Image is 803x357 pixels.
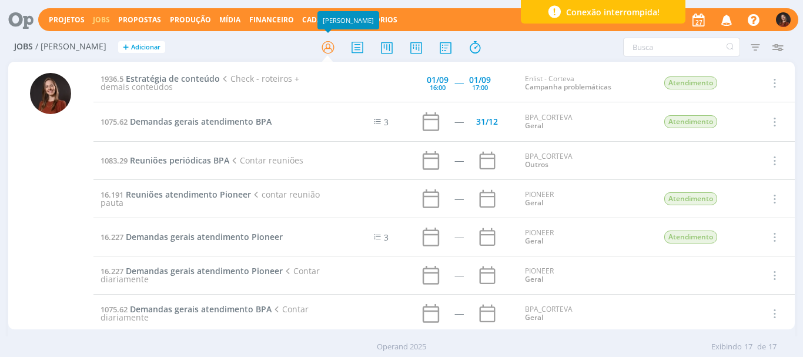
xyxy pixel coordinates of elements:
span: Check - roteiros + demais conteúdos [101,73,299,92]
span: ----- [454,77,463,88]
img: M [30,73,71,114]
span: Reuniões periódicas BPA [130,155,229,166]
span: 3 [384,232,389,243]
span: 16.227 [101,266,123,276]
span: 3 [384,116,389,128]
div: 17:00 [472,84,488,91]
span: Exibindo [711,341,742,353]
div: [PERSON_NAME] [317,11,379,29]
div: PIONEER [525,267,646,284]
a: 16.191Reuniões atendimento Pioneer [101,189,251,200]
span: Estratégia de conteúdo [126,73,220,84]
button: Mídia [216,15,244,25]
div: ----- [454,118,463,126]
div: PIONEER [525,191,646,208]
a: Projetos [49,15,85,25]
div: ----- [454,271,463,279]
div: ----- [454,233,463,241]
div: 01/09 [427,76,449,84]
img: M [776,12,791,27]
input: Busca [623,38,740,56]
div: 31/12 [476,118,498,126]
span: 1083.29 [101,155,128,166]
button: Produção [166,15,215,25]
span: 16.191 [101,189,123,200]
span: Atendimento [664,115,717,128]
a: Produção [170,15,211,25]
a: Geral [525,198,543,208]
button: Projetos [45,15,88,25]
span: 1075.62 [101,116,128,127]
span: + [123,41,129,54]
div: 16:00 [430,84,446,91]
span: Contar diariamente [101,265,320,285]
div: BPA_CORTEVA [525,152,646,169]
a: Geral [525,236,543,246]
span: Contar reuniões [229,155,303,166]
a: 16.227Demandas gerais atendimento Pioneer [101,265,283,276]
span: Propostas [118,15,161,25]
a: Campanha problemáticas [525,82,611,92]
a: Outros [525,159,548,169]
a: Geral [525,312,543,322]
span: Atendimento [664,231,717,243]
a: Geral [525,274,543,284]
span: 1936.5 [101,74,123,84]
span: Jobs [14,42,33,52]
span: Atendimento [664,192,717,205]
span: Conexão interrompida! [566,6,660,18]
span: Demandas gerais atendimento Pioneer [126,265,283,276]
a: 16.227Demandas gerais atendimento Pioneer [101,231,283,242]
span: / [PERSON_NAME] [35,42,106,52]
div: ----- [454,309,463,318]
a: Mídia [219,15,240,25]
button: +Adicionar [118,41,165,54]
a: 1075.62Demandas gerais atendimento BPA [101,303,272,315]
span: Adicionar [131,44,160,51]
div: BPA_CORTEVA [525,114,646,131]
span: 17 [768,341,777,353]
span: contar reunião pauta [101,189,320,208]
span: 16.227 [101,232,123,242]
button: M [775,9,791,30]
span: 17 [744,341,752,353]
button: Financeiro [246,15,297,25]
a: Geral [525,121,543,131]
button: Jobs [89,15,113,25]
div: ----- [454,195,463,203]
a: Jobs [93,15,110,25]
div: 01/09 [469,76,491,84]
div: PIONEER [525,229,646,246]
span: Reuniões atendimento Pioneer [126,189,251,200]
span: Contar diariamente [101,303,309,323]
span: Atendimento [664,76,717,89]
span: de [757,341,766,353]
div: Enlist - Corteva [525,75,646,92]
span: Demandas gerais atendimento BPA [130,303,272,315]
span: Demandas gerais atendimento BPA [130,116,272,127]
button: Propostas [115,15,165,25]
span: 1075.62 [101,304,128,315]
a: 1936.5Estratégia de conteúdo [101,73,220,84]
div: BPA_CORTEVA [525,305,646,322]
button: Cadastros [299,15,348,25]
div: ----- [454,156,463,165]
a: 1075.62Demandas gerais atendimento BPA [101,116,272,127]
a: 1083.29Reuniões periódicas BPA [101,155,229,166]
span: Cadastros [302,15,344,25]
span: Demandas gerais atendimento Pioneer [126,231,283,242]
a: Financeiro [249,15,294,25]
